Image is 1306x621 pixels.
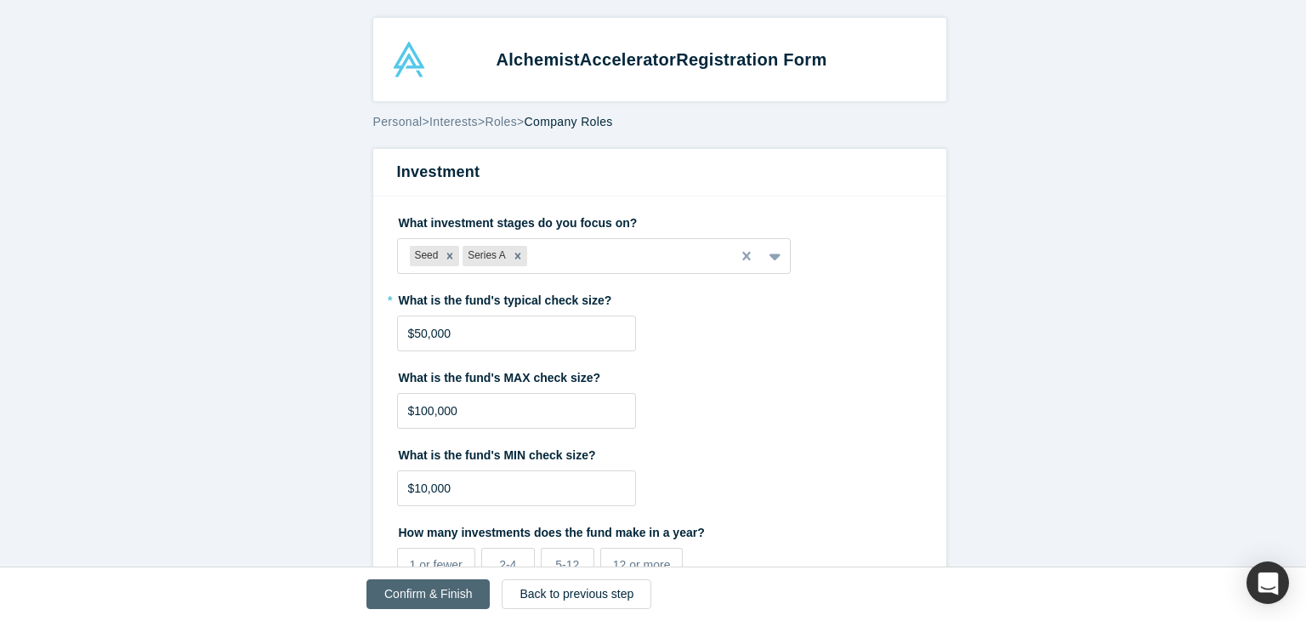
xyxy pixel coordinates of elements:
[525,115,613,128] span: Company Roles
[391,42,427,77] img: Alchemist Accelerator Logo
[397,393,636,429] input: $
[397,363,923,387] label: What is the fund's MAX check size?
[499,558,516,572] span: 2-4
[580,50,676,69] span: Accelerator
[397,470,636,506] input: $
[410,558,463,572] span: 1 or fewer
[397,518,923,542] label: How many investments does the fund make in a year?
[373,115,423,128] span: Personal
[502,579,651,609] button: Back to previous step
[366,579,490,609] button: Confirm & Finish
[429,115,478,128] span: Interests
[397,286,923,310] label: What is the fund's typical check size?
[555,558,579,572] span: 5-12
[440,246,459,266] div: Remove Seed
[397,161,923,184] h3: Investment
[397,441,923,464] label: What is the fund's MIN check size?
[397,316,636,351] input: $
[397,208,923,232] label: What investment stages do you focus on?
[613,558,671,572] span: 12 or more
[485,115,517,128] span: Roles
[373,113,946,131] div: > > >
[497,50,827,69] strong: Alchemist Registration Form
[410,246,441,266] div: Seed
[463,246,508,266] div: Series A
[508,246,527,266] div: Remove Series A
